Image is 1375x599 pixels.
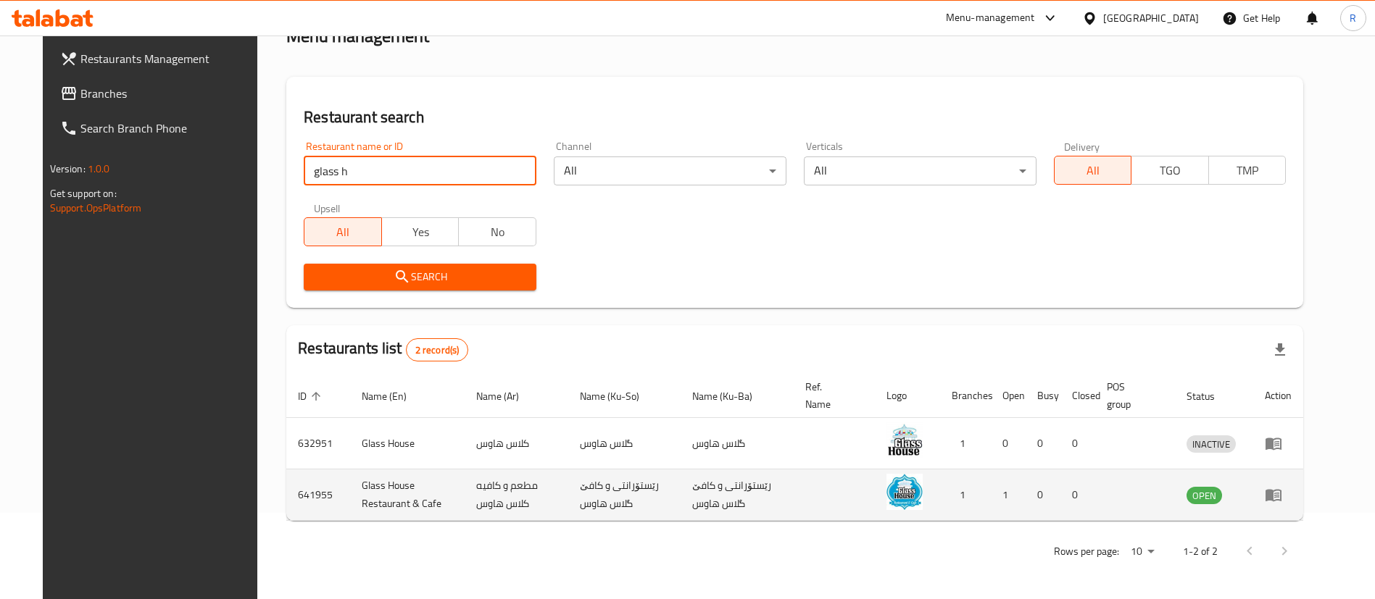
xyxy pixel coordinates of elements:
p: Rows per page: [1054,543,1119,561]
span: 2 record(s) [407,343,468,357]
div: All [804,156,1037,185]
td: 0 [1026,469,1060,521]
span: Name (Ku-Ba) [692,388,771,405]
th: Open [991,374,1026,418]
span: R [1350,10,1356,26]
td: Glass House [350,418,464,469]
td: رێستۆرانتی و كافێ گلاس هاوس [681,469,793,521]
a: Search Branch Phone [49,111,273,146]
div: Rows per page: [1125,541,1160,563]
span: TMP [1215,160,1281,181]
span: No [465,222,531,243]
img: Glass House [886,422,923,458]
span: ID [298,388,325,405]
td: رێستۆرانتی و كافێ گلاس هاوس [568,469,681,521]
span: Search [315,268,525,286]
h2: Restaurant search [304,106,1286,128]
th: Action [1253,374,1303,418]
span: Name (Ar) [476,388,538,405]
div: OPEN [1187,487,1222,504]
span: Yes [388,222,454,243]
td: كلاس هاوس [465,418,568,469]
input: Search for restaurant name or ID.. [304,156,536,185]
td: 1 [991,469,1026,521]
div: Export file [1263,332,1297,367]
button: Yes [381,217,460,246]
button: Search [304,264,536,290]
img: Glass House Restaurant & Cafe [886,474,923,510]
span: 1.0.0 [88,159,110,178]
span: Status [1187,388,1234,405]
span: Name (En) [362,388,425,405]
label: Upsell [314,203,341,213]
div: All [554,156,786,185]
span: OPEN [1187,487,1222,504]
h2: Menu management [286,25,429,48]
a: Support.OpsPlatform [50,198,142,217]
span: Search Branch Phone [80,120,261,137]
button: All [304,217,382,246]
button: TMP [1208,156,1287,185]
button: TGO [1131,156,1209,185]
td: 1 [940,418,991,469]
span: TGO [1137,160,1203,181]
div: Menu-management [946,9,1035,27]
th: Logo [875,374,940,418]
th: Busy [1026,374,1060,418]
table: enhanced table [286,374,1303,521]
span: Version: [50,159,86,178]
button: All [1054,156,1132,185]
td: Glass House Restaurant & Cafe [350,469,464,521]
span: Branches [80,85,261,102]
a: Restaurants Management [49,41,273,76]
span: Restaurants Management [80,50,261,67]
p: 1-2 of 2 [1183,543,1218,561]
div: Total records count [406,338,469,361]
td: 1 [940,469,991,521]
td: 632951 [286,418,350,469]
th: Branches [940,374,991,418]
span: Name (Ku-So) [580,388,658,405]
td: 641955 [286,469,350,521]
label: Delivery [1064,141,1100,151]
td: مطعم و كافيه كلاس هاوس [465,469,568,521]
div: Menu [1265,435,1292,452]
td: 0 [1060,418,1095,469]
span: INACTIVE [1187,436,1236,453]
span: POS group [1107,378,1158,413]
td: 0 [1060,469,1095,521]
h2: Restaurants list [298,338,468,361]
span: Ref. Name [805,378,857,413]
td: گلاس هاوس [681,418,793,469]
td: 0 [991,418,1026,469]
div: [GEOGRAPHIC_DATA] [1103,10,1199,26]
span: Get support on: [50,184,117,203]
a: Branches [49,76,273,111]
button: No [458,217,536,246]
span: All [310,222,376,243]
td: گلاس هاوس [568,418,681,469]
span: All [1060,160,1126,181]
th: Closed [1060,374,1095,418]
td: 0 [1026,418,1060,469]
